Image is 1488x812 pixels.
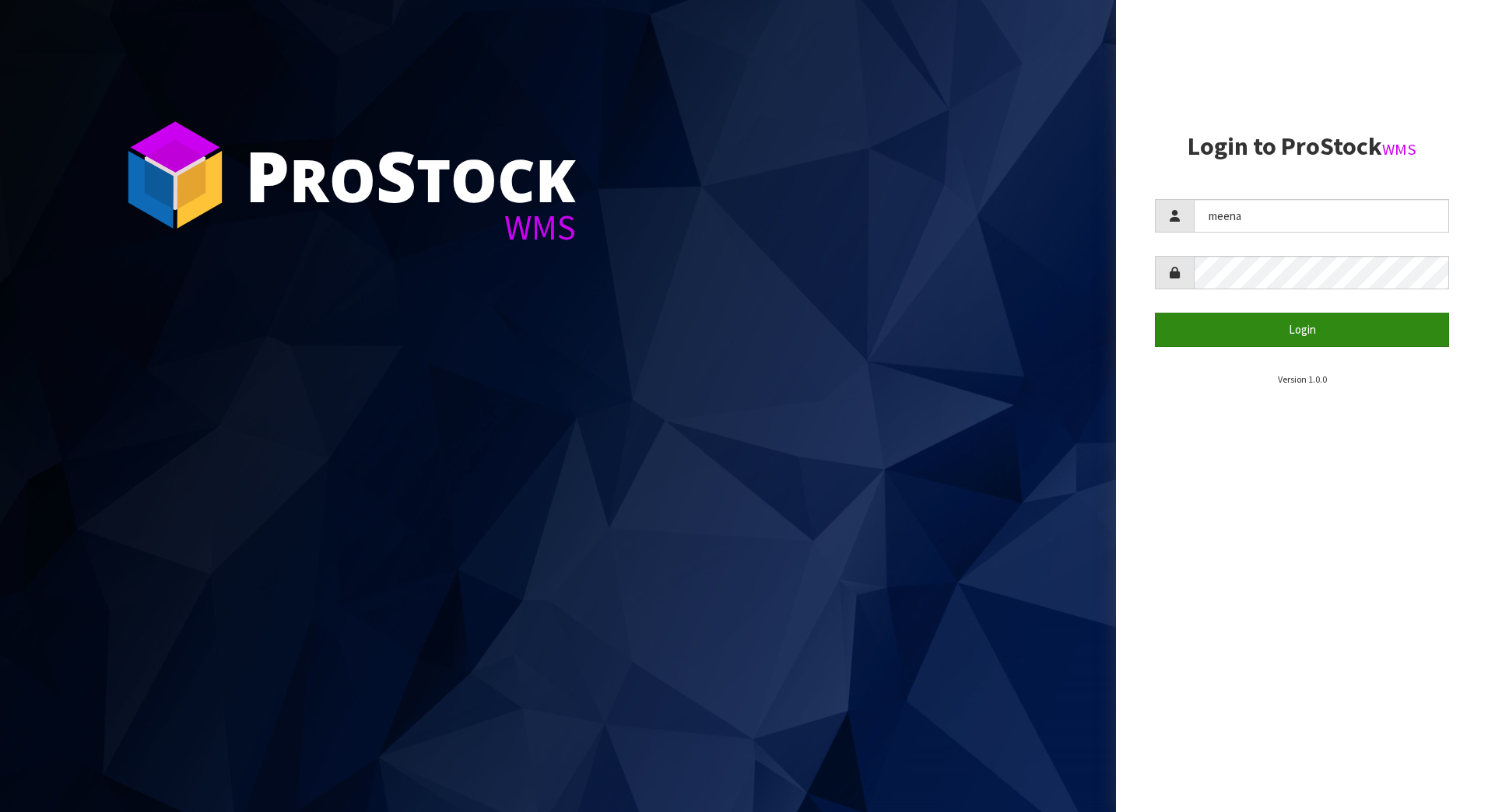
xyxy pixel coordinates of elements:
small: WMS [1382,139,1416,159]
span: P [245,128,290,222]
h2: Login to ProStock [1155,133,1449,160]
div: ro tock [245,140,576,210]
img: ProStock Cube [117,117,233,233]
div: WMS [245,210,576,245]
button: Login [1155,313,1449,346]
input: Username [1194,199,1449,233]
small: Version 1.0.0 [1278,373,1327,385]
span: S [376,128,416,222]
